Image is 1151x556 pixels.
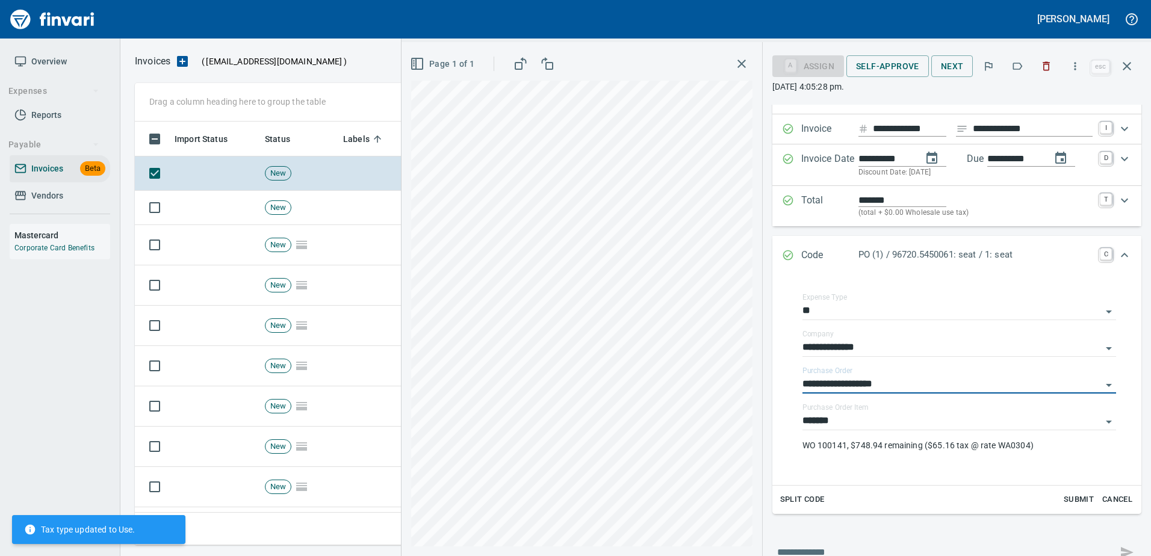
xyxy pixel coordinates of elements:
span: Invoices [31,161,63,176]
span: New [265,320,291,332]
span: Page 1 of 1 [412,57,474,72]
p: Due [967,152,1024,166]
a: I [1100,122,1112,134]
span: Self-Approve [856,59,919,74]
button: Payable [4,134,104,156]
p: PO (1) / 96720.5450061: seat / 1: seat [858,248,1093,262]
button: Flag [975,53,1002,79]
span: Import Status [175,132,243,146]
button: Expenses [4,80,104,102]
button: change due date [1046,144,1075,173]
span: Status [265,132,306,146]
button: Upload an Invoice [170,54,194,69]
span: Pages Split [291,320,312,330]
p: Total [801,193,858,219]
a: InvoicesBeta [10,155,110,182]
a: Vendors [10,182,110,209]
p: WO 100141, $748.94 remaining ($65.16 tax @ rate WA0304) [802,439,1116,451]
button: Self-Approve [846,55,929,78]
label: Purchase Order [802,368,852,375]
a: D [1100,152,1112,164]
a: C [1100,248,1112,260]
p: Drag a column heading here to group the table [149,96,326,108]
div: Expand [772,276,1141,514]
span: Labels [343,132,370,146]
span: Tax type updated to Use. [24,524,135,536]
div: Expand [772,114,1141,144]
button: Labels [1004,53,1031,79]
span: Submit [1063,493,1095,507]
span: Reports [31,108,61,123]
button: Split Code [777,490,828,509]
nav: breadcrumb [135,54,170,69]
button: Submit [1059,490,1098,509]
label: Company [802,331,834,338]
span: New [265,168,291,179]
p: [DATE] 4:05:28 pm. [772,81,1141,93]
span: Pages Split [291,280,312,289]
label: Expense Type [802,294,847,301]
button: change date [917,144,946,173]
span: Payable [8,137,99,152]
span: Cancel [1101,493,1134,507]
span: [EMAIL_ADDRESS][DOMAIN_NAME] [205,55,343,67]
a: Overview [10,48,110,75]
img: Finvari [7,5,98,34]
p: Discount Date: [DATE] [858,167,1093,179]
button: Open [1100,377,1117,394]
span: Labels [343,132,385,146]
div: Expand [772,186,1141,226]
button: More [1062,53,1088,79]
span: Status [265,132,290,146]
div: Expand [772,144,1141,186]
div: Assign [772,60,844,70]
button: Page 1 of 1 [408,53,479,75]
button: Open [1100,413,1117,430]
span: Pages Split [291,360,312,370]
span: New [265,202,291,214]
p: Invoice [801,122,858,137]
span: New [265,441,291,453]
p: (total + $0.00 Wholesale use tax) [858,207,1093,219]
p: ( ) [194,55,347,67]
button: [PERSON_NAME] [1034,10,1112,28]
span: New [265,360,291,372]
a: T [1100,193,1112,205]
span: Pages Split [291,441,312,451]
span: Next [941,59,964,74]
span: Vendors [31,188,63,203]
button: Next [931,55,973,78]
button: Discard [1033,53,1059,79]
a: Corporate Card Benefits [14,244,95,252]
a: esc [1091,60,1109,73]
button: Open [1100,303,1117,320]
span: Split Code [780,493,825,507]
div: Expand [772,236,1141,276]
span: New [265,280,291,291]
span: Import Status [175,132,228,146]
button: Open [1100,340,1117,357]
span: Beta [80,162,105,176]
label: Purchase Order Item [802,404,868,412]
span: New [265,239,291,251]
span: Expenses [8,84,99,99]
span: New [265,401,291,412]
p: Code [801,248,858,264]
span: Pages Split [291,401,312,410]
span: Overview [31,54,67,69]
p: Invoice Date [801,152,858,179]
p: Invoices [135,54,170,69]
button: Cancel [1098,490,1137,509]
span: Close invoice [1088,52,1141,81]
span: Pages Split [291,481,312,491]
h5: [PERSON_NAME] [1037,13,1109,25]
span: New [265,481,291,493]
svg: Invoice number [858,122,868,136]
span: Pages Split [291,239,312,249]
h6: Mastercard [14,229,110,242]
a: Reports [10,102,110,129]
